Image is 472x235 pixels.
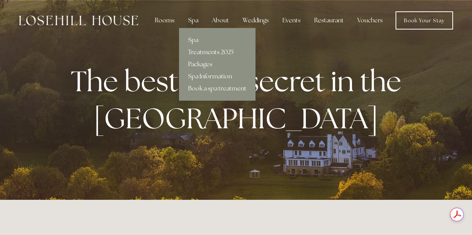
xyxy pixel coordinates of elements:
a: Spa Information [179,70,255,82]
div: Restaurant [308,13,350,28]
div: Events [276,13,307,28]
div: About [206,13,235,28]
a: Book Your Stay [396,11,453,30]
a: Spa [179,34,255,46]
a: Packages [179,58,255,70]
a: Book a spa treatment [179,82,255,95]
div: Weddings [237,13,275,28]
img: Losehill House [19,16,138,25]
div: Rooms [149,13,181,28]
div: Spa [182,13,204,28]
strong: The best kept secret in the [GEOGRAPHIC_DATA] [71,62,407,137]
a: Treatments 2025 [179,46,255,58]
a: Vouchers [351,13,389,28]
